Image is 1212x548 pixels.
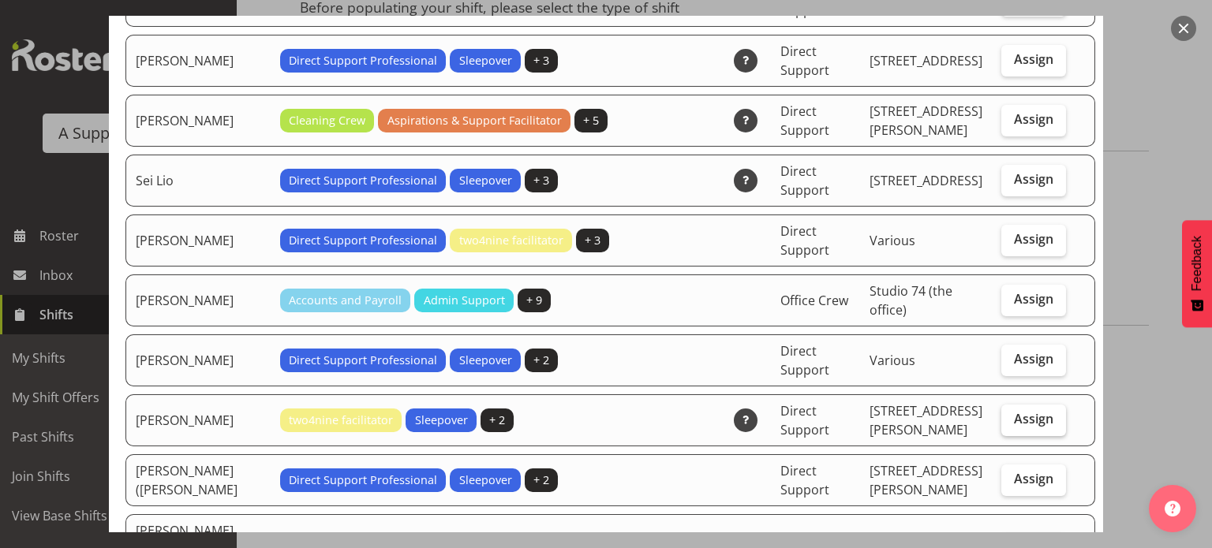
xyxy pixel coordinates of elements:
span: Assign [1014,351,1053,367]
span: Accounts and Payroll [289,292,402,309]
span: Direct Support [780,342,829,378]
span: Direct Support Professional [289,232,437,249]
span: Direct Support Professional [289,352,437,369]
span: Assign [1014,411,1053,427]
span: [STREET_ADDRESS] [870,172,982,189]
span: Assign [1014,51,1053,67]
span: Assign [1014,231,1053,247]
span: Studio 74 (the office) [870,282,952,319]
span: Assign [1014,471,1053,486]
span: Sleepover [459,352,512,369]
span: + 3 [533,172,549,189]
td: [PERSON_NAME] [125,334,271,386]
span: Sleepover [459,472,512,489]
td: Sei Lio [125,155,271,207]
span: [STREET_ADDRESS] [870,52,982,69]
span: Direct Support [780,222,829,259]
span: + 2 [533,472,549,489]
span: two4nine facilitator [289,412,393,429]
span: Aspirations & Support Facilitator [387,112,562,129]
span: Cleaning Crew [289,112,365,129]
span: Office Crew [780,292,848,309]
span: Various [870,232,915,249]
span: Admin Support [424,292,505,309]
span: Sleepover [459,52,512,69]
span: Feedback [1190,236,1204,291]
span: Direct Support [780,162,829,199]
span: Sleepover [459,172,512,189]
button: Feedback - Show survey [1182,220,1212,327]
span: Direct Support [780,103,829,139]
span: [STREET_ADDRESS][PERSON_NAME] [870,402,982,438]
td: [PERSON_NAME] [125,95,271,147]
span: + 3 [585,232,600,249]
span: [STREET_ADDRESS][PERSON_NAME] [870,462,982,498]
span: Direct Support Professional [289,172,437,189]
span: Direct Support [780,462,829,498]
span: Assign [1014,111,1053,127]
td: [PERSON_NAME] ([PERSON_NAME] [125,454,271,506]
span: Direct Support [780,402,829,438]
span: + 3 [533,52,549,69]
span: Various [870,352,915,369]
span: Assign [1014,171,1053,187]
span: two4nine facilitator [459,232,563,249]
td: [PERSON_NAME] [125,35,271,87]
span: + 2 [533,352,549,369]
span: Direct Support [780,43,829,79]
span: + 9 [526,292,542,309]
span: Direct Support Professional [289,472,437,489]
td: [PERSON_NAME] [125,394,271,446]
img: help-xxl-2.png [1165,501,1180,516]
span: [STREET_ADDRESS][PERSON_NAME] [870,103,982,139]
span: Sleepover [415,412,468,429]
td: [PERSON_NAME] [125,214,271,267]
span: + 5 [583,112,599,129]
span: Direct Support Professional [289,52,437,69]
td: [PERSON_NAME] [125,274,271,326]
span: + 2 [489,412,505,429]
span: Assign [1014,291,1053,307]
